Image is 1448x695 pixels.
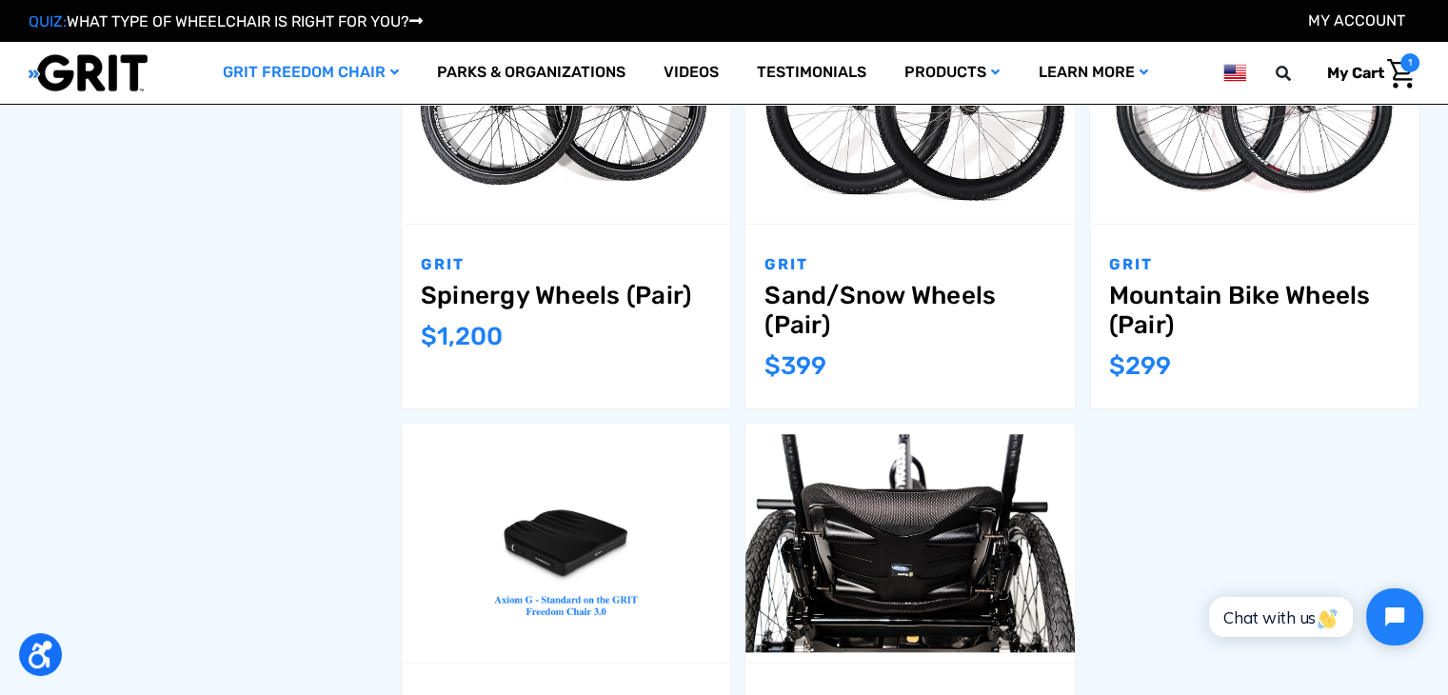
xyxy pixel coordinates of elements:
[764,253,1055,276] p: GRIT
[1308,11,1405,30] a: Account
[1327,64,1384,82] span: My Cart
[738,42,885,104] a: Testimonials
[421,322,503,351] span: $1,200
[745,424,1074,662] a: Seatback - Pro,$1,200.00
[1109,253,1399,276] p: GRIT
[1284,53,1313,93] input: Search
[645,42,738,104] a: Videos
[29,53,148,92] img: GRIT All-Terrain Wheelchair and Mobility Equipment
[885,42,1019,104] a: Products
[29,12,67,30] span: QUIZ:
[421,281,711,310] a: Spinergy Wheels (Pair),$1,200.00
[402,424,730,662] a: Replacement Seat Cushion - GRIT Freedom Chair,$115.00
[204,42,418,104] a: GRIT Freedom Chair
[402,424,730,662] img: Replacement Seat Cushion - GRIT Freedom Chair
[764,351,826,381] span: $399
[1400,53,1419,72] span: 1
[29,12,423,30] a: QUIZ:WHAT TYPE OF WHEELCHAIR IS RIGHT FOR YOU?
[1188,572,1439,662] iframe: Tidio Chat
[418,42,645,104] a: Parks & Organizations
[1387,59,1415,89] img: Cart
[1109,351,1171,381] span: $299
[745,434,1074,652] img: Seatback - Pro
[421,253,711,276] p: GRIT
[1313,53,1419,93] a: Cart with 1 items
[1109,281,1399,340] a: Mountain Bike Wheels (Pair),$299.00
[1019,42,1166,104] a: Learn More
[1223,61,1246,85] img: us.png
[764,281,1055,340] a: Sand/Snow Wheels (Pair),$399.00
